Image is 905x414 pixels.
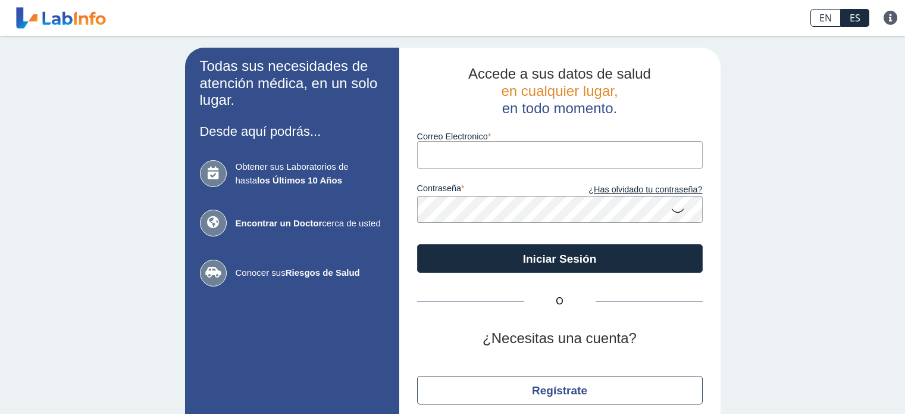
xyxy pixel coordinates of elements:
h2: Todas sus necesidades de atención médica, en un solo lugar. [200,58,384,109]
h2: ¿Necesitas una cuenta? [417,330,703,347]
b: los Últimos 10 Años [257,175,342,185]
b: Encontrar un Doctor [236,218,322,228]
button: Regístrate [417,376,703,404]
h3: Desde aquí podrás... [200,124,384,139]
span: cerca de usted [236,217,384,231]
a: ¿Has olvidado tu contraseña? [560,183,703,197]
span: en cualquier lugar, [501,83,618,99]
span: O [524,294,596,309]
span: en todo momento. [502,100,617,116]
button: Iniciar Sesión [417,244,703,273]
a: EN [810,9,841,27]
span: Conocer sus [236,266,384,280]
span: Accede a sus datos de salud [468,66,651,82]
a: ES [841,9,869,27]
span: Obtener sus Laboratorios de hasta [236,160,384,187]
label: contraseña [417,183,560,197]
b: Riesgos de Salud [286,267,360,278]
label: Correo Electronico [417,132,703,141]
